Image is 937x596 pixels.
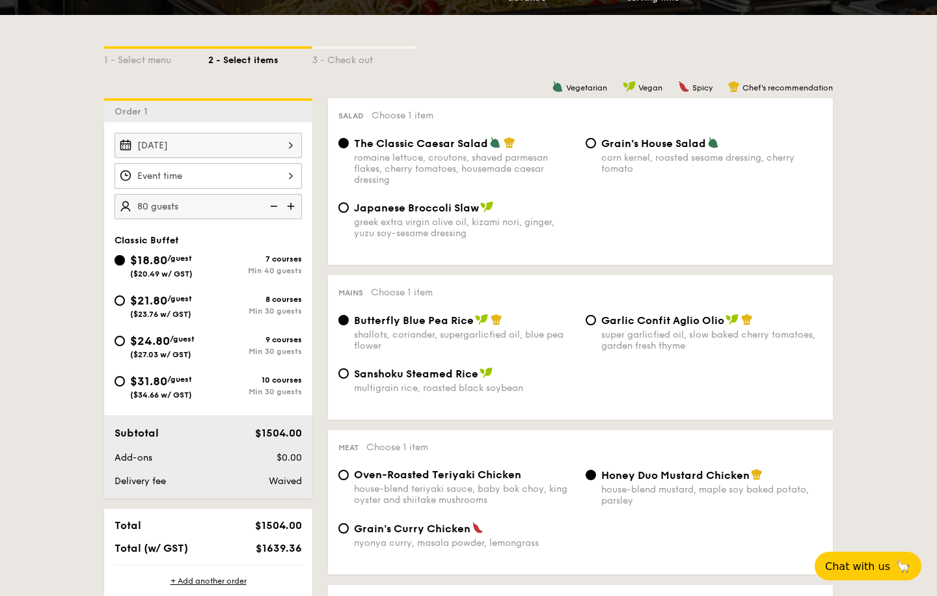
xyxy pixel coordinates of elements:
[115,295,125,306] input: $21.80/guest($23.76 w/ GST)8 coursesMin 30 guests
[354,329,575,351] div: shallots, coriander, supergarlicfied oil, blue pea flower
[115,194,302,219] input: Number of guests
[115,427,159,439] span: Subtotal
[130,374,167,388] span: $31.80
[741,314,753,325] img: icon-chef-hat.a58ddaea.svg
[707,137,719,148] img: icon-vegetarian.fe4039eb.svg
[480,201,493,213] img: icon-vegan.f8ff3823.svg
[338,288,363,297] span: Mains
[354,483,575,506] div: house-blend teriyaki sauce, baby bok choy, king oyster and shiitake mushrooms
[586,470,596,480] input: Honey Duo Mustard Chickenhouse-blend mustard, maple soy baked potato, parsley
[354,314,474,327] span: Butterfly Blue Pea Rice
[338,202,349,213] input: Japanese Broccoli Slawgreek extra virgin olive oil, kizami nori, ginger, yuzu soy-sesame dressing
[263,194,282,219] img: icon-reduce.1d2dbef1.svg
[601,152,822,174] div: corn kernel, roasted sesame dressing, cherry tomato
[601,469,750,481] span: Honey Duo Mustard Chicken
[208,335,302,344] div: 9 courses
[269,476,302,487] span: Waived
[282,194,302,219] img: icon-add.58712e84.svg
[338,138,349,148] input: The Classic Caesar Saladromaine lettuce, croutons, shaved parmesan flakes, cherry tomatoes, house...
[115,452,152,463] span: Add-ons
[601,329,822,351] div: super garlicfied oil, slow baked cherry tomatoes, garden fresh thyme
[208,306,302,316] div: Min 30 guests
[742,83,833,92] span: Chef's recommendation
[726,314,739,325] img: icon-vegan.f8ff3823.svg
[552,81,564,92] img: icon-vegetarian.fe4039eb.svg
[255,519,302,532] span: $1504.00
[130,293,167,308] span: $21.80
[255,427,302,439] span: $1504.00
[678,81,690,92] img: icon-spicy.37a8142b.svg
[354,217,575,239] div: greek extra virgin olive oil, kizami nori, ginger, yuzu soy-sesame dressing
[130,350,191,359] span: ($27.03 w/ GST)
[115,576,302,586] div: + Add another order
[130,253,167,267] span: $18.80
[601,137,706,150] span: Grain's House Salad
[815,552,921,580] button: Chat with us🦙
[751,468,763,480] img: icon-chef-hat.a58ddaea.svg
[115,336,125,346] input: $24.80/guest($27.03 w/ GST)9 coursesMin 30 guests
[491,314,502,325] img: icon-chef-hat.a58ddaea.svg
[208,295,302,304] div: 8 courses
[623,81,636,92] img: icon-vegan.f8ff3823.svg
[208,347,302,356] div: Min 30 guests
[825,560,890,573] span: Chat with us
[167,375,192,384] span: /guest
[354,137,488,150] span: The Classic Caesar Salad
[354,468,521,481] span: Oven-Roasted Teriyaki Chicken
[354,537,575,549] div: nyonya curry, masala powder, lemongrass
[312,49,416,67] div: 3 - Check out
[167,254,192,263] span: /guest
[601,314,724,327] span: Garlic Confit Aglio Olio
[354,522,470,535] span: Grain's Curry Chicken
[371,287,433,298] span: Choose 1 item
[475,314,488,325] img: icon-vegan.f8ff3823.svg
[338,111,364,120] span: Salad
[338,315,349,325] input: Butterfly Blue Pea Riceshallots, coriander, supergarlicfied oil, blue pea flower
[130,390,192,400] span: ($34.66 w/ GST)
[115,133,302,158] input: Event date
[504,137,515,148] img: icon-chef-hat.a58ddaea.svg
[208,387,302,396] div: Min 30 guests
[208,254,302,264] div: 7 courses
[489,137,501,148] img: icon-vegetarian.fe4039eb.svg
[130,310,191,319] span: ($23.76 w/ GST)
[338,470,349,480] input: Oven-Roasted Teriyaki Chickenhouse-blend teriyaki sauce, baby bok choy, king oyster and shiitake ...
[638,83,662,92] span: Vegan
[167,294,192,303] span: /guest
[115,542,188,554] span: Total (w/ GST)
[115,476,166,487] span: Delivery fee
[366,442,428,453] span: Choose 1 item
[115,255,125,265] input: $18.80/guest($20.49 w/ GST)7 coursesMin 40 guests
[104,49,208,67] div: 1 - Select menu
[472,522,483,534] img: icon-spicy.37a8142b.svg
[256,542,302,554] span: $1639.36
[372,110,433,121] span: Choose 1 item
[586,138,596,148] input: Grain's House Saladcorn kernel, roasted sesame dressing, cherry tomato
[338,368,349,379] input: Sanshoku Steamed Ricemultigrain rice, roasted black soybean
[895,559,911,574] span: 🦙
[354,152,575,185] div: romaine lettuce, croutons, shaved parmesan flakes, cherry tomatoes, housemade caesar dressing
[338,523,349,534] input: Grain's Curry Chickennyonya curry, masala powder, lemongrass
[728,81,740,92] img: icon-chef-hat.a58ddaea.svg
[208,375,302,385] div: 10 courses
[130,334,170,348] span: $24.80
[208,266,302,275] div: Min 40 guests
[115,376,125,386] input: $31.80/guest($34.66 w/ GST)10 coursesMin 30 guests
[115,235,179,246] span: Classic Buffet
[277,452,302,463] span: $0.00
[480,367,493,379] img: icon-vegan.f8ff3823.svg
[208,49,312,67] div: 2 - Select items
[115,519,141,532] span: Total
[354,202,479,214] span: Japanese Broccoli Slaw
[601,484,822,506] div: house-blend mustard, maple soy baked potato, parsley
[170,334,195,344] span: /guest
[692,83,713,92] span: Spicy
[115,106,153,117] span: Order 1
[566,83,607,92] span: Vegetarian
[354,368,478,380] span: Sanshoku Steamed Rice
[354,383,575,394] div: multigrain rice, roasted black soybean
[115,163,302,189] input: Event time
[130,269,193,278] span: ($20.49 w/ GST)
[586,315,596,325] input: Garlic Confit Aglio Oliosuper garlicfied oil, slow baked cherry tomatoes, garden fresh thyme
[338,443,359,452] span: Meat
